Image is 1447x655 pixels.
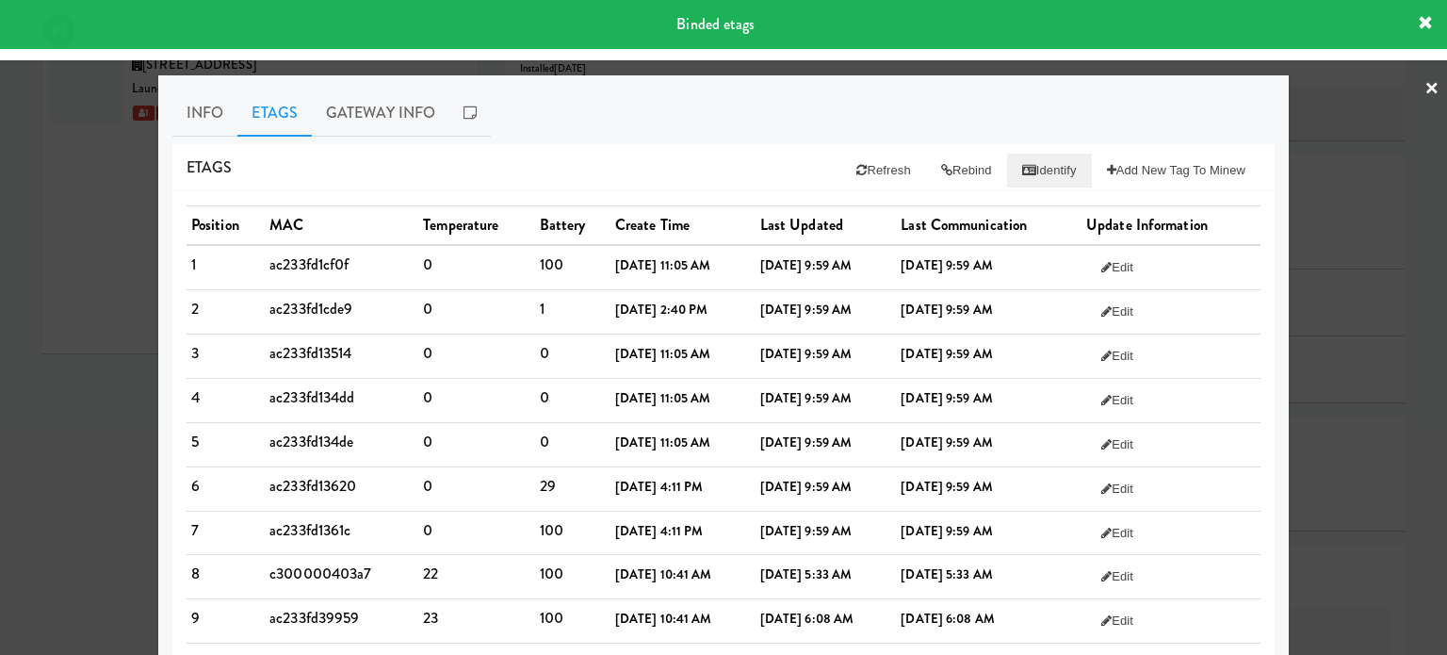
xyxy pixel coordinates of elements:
b: [DATE] 9:59 AM [901,256,992,274]
b: [DATE] 9:59 AM [901,478,992,496]
b: [DATE] 10:41 AM [615,565,712,583]
td: ac233fd1cde9 [265,289,418,334]
b: [DATE] 9:59 AM [901,389,992,407]
th: Battery [535,206,610,245]
b: [DATE] 9:59 AM [760,522,852,540]
b: [DATE] 5:33 AM [760,565,852,583]
b: [DATE] 9:59 AM [760,478,852,496]
b: [DATE] 9:59 AM [901,345,992,363]
button: Edit [1086,472,1148,506]
button: Edit [1086,384,1148,418]
b: [DATE] 11:05 AM [615,434,711,451]
td: ac233fd1cf0f [265,245,418,289]
td: 0 [535,422,610,467]
b: [DATE] 4:11 PM [615,522,703,540]
button: Identify [1007,154,1092,188]
a: Etags [237,90,312,137]
b: [DATE] 6:08 AM [760,610,854,628]
td: 0 [535,334,610,378]
td: ac233fd134dd [265,378,418,422]
th: Temperature [418,206,534,245]
button: Add New Tag to Minew [1092,154,1260,188]
td: 5 [187,422,265,467]
b: [DATE] 9:59 AM [901,301,992,319]
th: Last Updated [756,206,897,245]
td: c300000403a7 [265,555,418,599]
td: 0 [418,511,534,555]
b: [DATE] 5:33 AM [901,565,992,583]
button: Edit [1086,295,1148,329]
button: Refresh [841,154,925,188]
b: [DATE] 9:59 AM [760,434,852,451]
th: Create Time [610,206,756,245]
td: ac233fd13620 [265,467,418,511]
button: Edit [1086,339,1148,373]
td: 1 [187,245,265,289]
td: 100 [535,245,610,289]
td: 0 [418,422,534,467]
td: 6 [187,467,265,511]
td: ac233fd134de [265,422,418,467]
td: 4 [187,378,265,422]
b: [DATE] 9:59 AM [901,522,992,540]
th: MAC [265,206,418,245]
td: 0 [535,378,610,422]
a: Gateway Info [312,90,449,137]
button: Edit [1086,251,1148,285]
b: [DATE] 10:41 AM [615,610,712,628]
span: Etags [187,156,233,178]
td: 3 [187,334,265,378]
button: Rebind [926,154,1007,188]
button: Edit [1086,560,1148,594]
td: 100 [535,511,610,555]
b: [DATE] 11:05 AM [615,345,711,363]
td: 2 [187,289,265,334]
th: Position [187,206,265,245]
td: 22 [418,555,534,599]
td: 0 [418,245,534,289]
b: [DATE] 9:59 AM [901,434,992,451]
td: 0 [418,289,534,334]
td: 23 [418,599,534,644]
b: [DATE] 4:11 PM [615,478,703,496]
b: [DATE] 9:59 AM [760,301,852,319]
b: [DATE] 2:40 PM [615,301,707,319]
td: 1 [535,289,610,334]
button: Edit [1086,516,1148,550]
a: × [1424,60,1439,119]
td: 100 [535,599,610,644]
b: [DATE] 11:05 AM [615,389,711,407]
button: Edit [1086,428,1148,462]
td: 100 [535,555,610,599]
td: 7 [187,511,265,555]
th: Last Communication [896,206,1081,245]
b: [DATE] 9:59 AM [760,389,852,407]
td: ac233fd39959 [265,599,418,644]
td: 9 [187,599,265,644]
b: [DATE] 11:05 AM [615,256,711,274]
b: [DATE] 9:59 AM [760,256,852,274]
a: Info [172,90,237,137]
td: 0 [418,378,534,422]
td: 0 [418,334,534,378]
td: 29 [535,467,610,511]
th: Update Information [1081,206,1260,245]
td: ac233fd1361c [265,511,418,555]
button: Edit [1086,604,1148,638]
b: [DATE] 9:59 AM [760,345,852,363]
b: [DATE] 6:08 AM [901,610,994,628]
td: 8 [187,555,265,599]
td: ac233fd13514 [265,334,418,378]
span: Binded etags [676,13,755,35]
td: 0 [418,467,534,511]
